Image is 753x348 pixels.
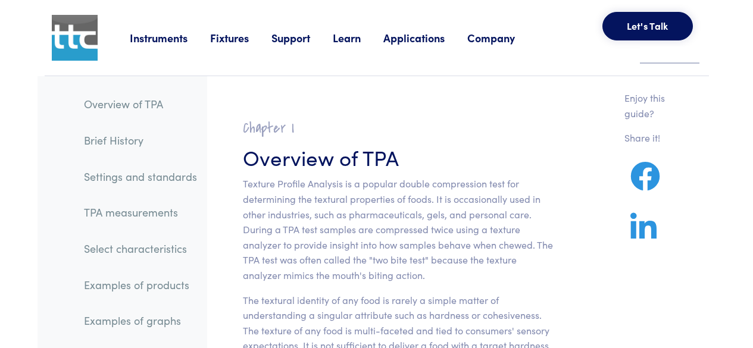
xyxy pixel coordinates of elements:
p: Enjoy this guide? [624,90,680,121]
a: TPA measurements [74,199,207,226]
p: Texture Profile Analysis is a popular double compression test for determining the textural proper... [243,176,553,283]
a: Examples of graphs [74,307,207,334]
a: Settings and standards [74,163,207,190]
a: Overview of TPA [74,90,207,118]
button: Let's Talk [602,12,693,40]
h3: Overview of TPA [243,142,553,171]
a: Applications [383,30,467,45]
a: Examples of products [74,271,207,299]
a: Company [467,30,538,45]
a: Instruments [130,30,210,45]
img: ttc_logo_1x1_v1.0.png [52,15,98,61]
p: Share it! [624,130,680,146]
a: Brief History [74,127,207,154]
a: Learn [333,30,383,45]
a: Share on LinkedIn [624,227,663,242]
a: Fixtures [210,30,271,45]
h2: Chapter I [243,119,553,137]
a: Select characteristics [74,235,207,262]
a: Support [271,30,333,45]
